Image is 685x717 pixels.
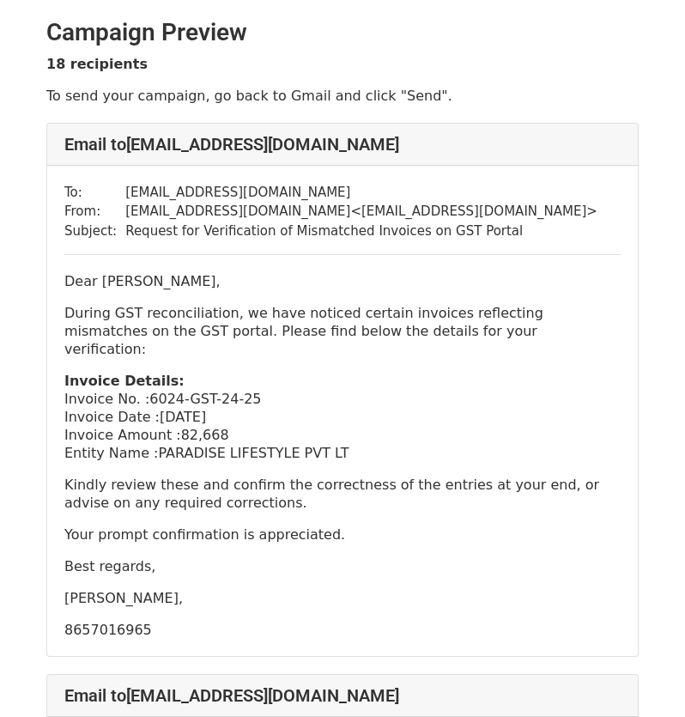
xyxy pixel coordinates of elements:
td: Request for Verification of Mismatched Invoices on GST Portal [125,222,597,241]
h2: Campaign Preview [46,18,639,47]
td: Subject: [64,222,125,241]
p: Kindly review these and confirm the correctness of the entries at your end, or advise on any requ... [64,476,621,512]
p: 8657016965 [64,621,621,639]
strong: Invoice Details: [64,373,185,389]
p: Dear [PERSON_NAME], [64,272,621,290]
h4: Email to [EMAIL_ADDRESS][DOMAIN_NAME] [64,134,621,155]
strong: 18 recipients [46,56,148,72]
td: [EMAIL_ADDRESS][DOMAIN_NAME] [125,183,597,203]
p: Invoice No. :6024-GST-24-25 Invoice Date :[DATE] Invoice Amount :82,668 Entity Name :PARADISE LIF... [64,372,621,462]
td: From: [64,202,125,222]
td: [EMAIL_ADDRESS][DOMAIN_NAME] < [EMAIL_ADDRESS][DOMAIN_NAME] > [125,202,597,222]
p: During GST reconciliation, we have noticed certain invoices reflecting mismatches on the GST port... [64,304,621,358]
p: Best regards, [64,557,621,575]
p: Your prompt confirmation is appreciated. [64,526,621,544]
p: [PERSON_NAME], [64,589,621,607]
td: To: [64,183,125,203]
p: To send your campaign, go back to Gmail and click "Send". [46,87,639,105]
h4: Email to [EMAIL_ADDRESS][DOMAIN_NAME] [64,685,621,706]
